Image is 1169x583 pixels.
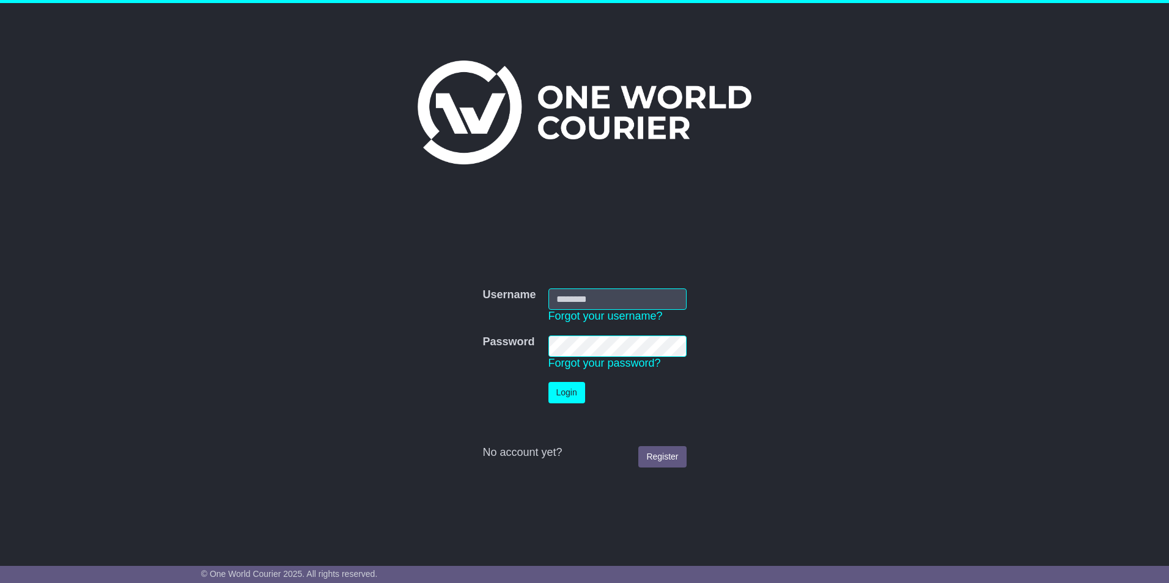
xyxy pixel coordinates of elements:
span: © One World Courier 2025. All rights reserved. [201,569,378,579]
img: One World [418,61,751,164]
a: Forgot your username? [548,310,663,322]
label: Username [482,288,536,302]
label: Password [482,335,534,349]
a: Register [638,446,686,468]
a: Forgot your password? [548,357,661,369]
button: Login [548,382,585,403]
div: No account yet? [482,446,686,460]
